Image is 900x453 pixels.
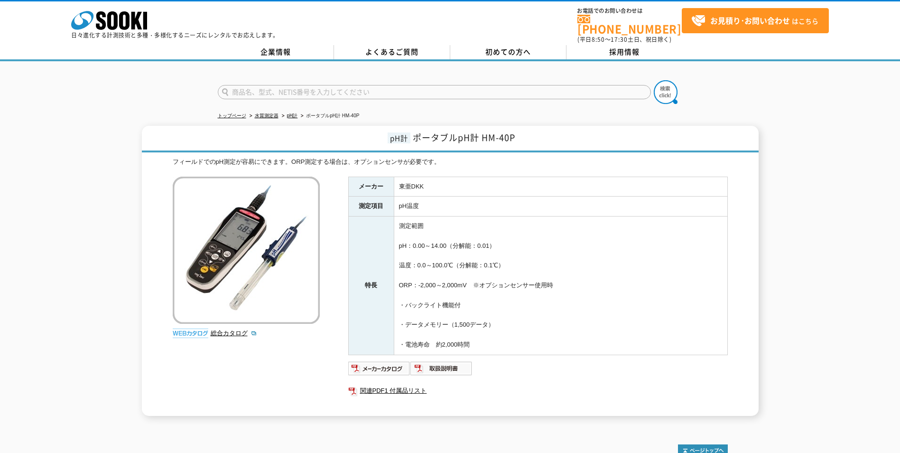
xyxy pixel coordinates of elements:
a: 企業情報 [218,45,334,59]
th: 測定項目 [348,197,394,217]
li: ポータブルpH計 HM-40P [299,111,359,121]
a: pH計 [287,113,298,118]
a: 総合カタログ [211,330,257,337]
a: 関連PDF1 付属品リスト [348,385,728,397]
span: 初めての方へ [485,47,531,57]
a: トップページ [218,113,246,118]
img: 取扱説明書 [410,361,473,376]
th: メーカー [348,177,394,197]
img: btn_search.png [654,80,677,104]
img: メーカーカタログ [348,361,410,376]
a: お見積り･お問い合わせはこちら [682,8,829,33]
span: はこちら [691,14,818,28]
th: 特長 [348,217,394,355]
a: よくあるご質問 [334,45,450,59]
td: 東亜DKK [394,177,727,197]
img: ポータブルpH計 HM-40P [173,177,320,324]
strong: お見積り･お問い合わせ [710,15,790,26]
a: 水質測定器 [255,113,278,118]
p: 日々進化する計測技術と多種・多様化するニーズにレンタルでお応えします。 [71,32,279,38]
div: フィールドでのpH測定が容易にできます。ORP測定する場合は、オプションセンサが必要です。 [173,157,728,167]
span: 17:30 [611,35,628,44]
a: 初めての方へ [450,45,566,59]
td: 測定範囲 pH：0.00～14.00（分解能：0.01） 温度：0.0～100.0℃（分解能：0.1℃） ORP：-2,000～2,000mV ※オプションセンサー使用時 ・バックライト機能付 ... [394,217,727,355]
span: ポータブルpH計 HM-40P [413,131,515,144]
span: 8:50 [592,35,605,44]
input: 商品名、型式、NETIS番号を入力してください [218,85,651,99]
a: [PHONE_NUMBER] [577,15,682,34]
a: 取扱説明書 [410,367,473,374]
span: お電話でのお問い合わせは [577,8,682,14]
td: pH温度 [394,197,727,217]
a: 採用情報 [566,45,683,59]
span: (平日 ～ 土日、祝日除く) [577,35,671,44]
img: webカタログ [173,329,208,338]
a: メーカーカタログ [348,367,410,374]
span: pH計 [388,132,410,143]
